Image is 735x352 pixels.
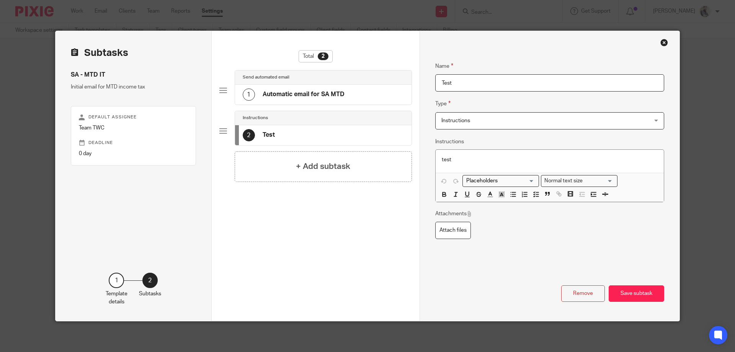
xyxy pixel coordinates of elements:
[435,62,453,70] label: Name
[263,90,345,98] h4: Automatic email for SA MTD
[464,177,534,185] input: Search for option
[318,52,328,60] div: 2
[541,175,617,187] div: Search for option
[462,175,539,187] div: Search for option
[585,177,613,185] input: Search for option
[243,129,255,141] div: 2
[79,140,188,146] p: Deadline
[435,222,471,239] label: Attach files
[79,124,188,132] p: Team TWC
[435,210,472,218] p: Attachments
[109,273,124,288] div: 1
[561,285,605,302] button: Remove
[79,114,188,120] p: Default assignee
[543,177,585,185] span: Normal text size
[441,118,470,123] span: Instructions
[243,88,255,101] div: 1
[243,115,268,121] h4: Instructions
[106,290,127,306] p: Template details
[299,50,333,62] div: Total
[442,156,658,164] p: test
[541,175,617,187] div: Text styles
[79,150,188,157] p: 0 day
[609,285,664,302] button: Save subtask
[263,131,275,139] h4: Test
[435,138,464,146] label: Instructions
[142,273,158,288] div: 2
[71,46,128,59] h2: Subtasks
[71,83,196,91] p: Initial email for MTD income tax
[71,71,196,79] h4: SA - MTD IT
[660,39,668,46] div: Close this dialog window
[243,74,289,80] h4: Send automated email
[139,290,161,298] p: Subtasks
[435,99,451,108] label: Type
[296,160,350,172] h4: + Add subtask
[462,175,539,187] div: Placeholders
